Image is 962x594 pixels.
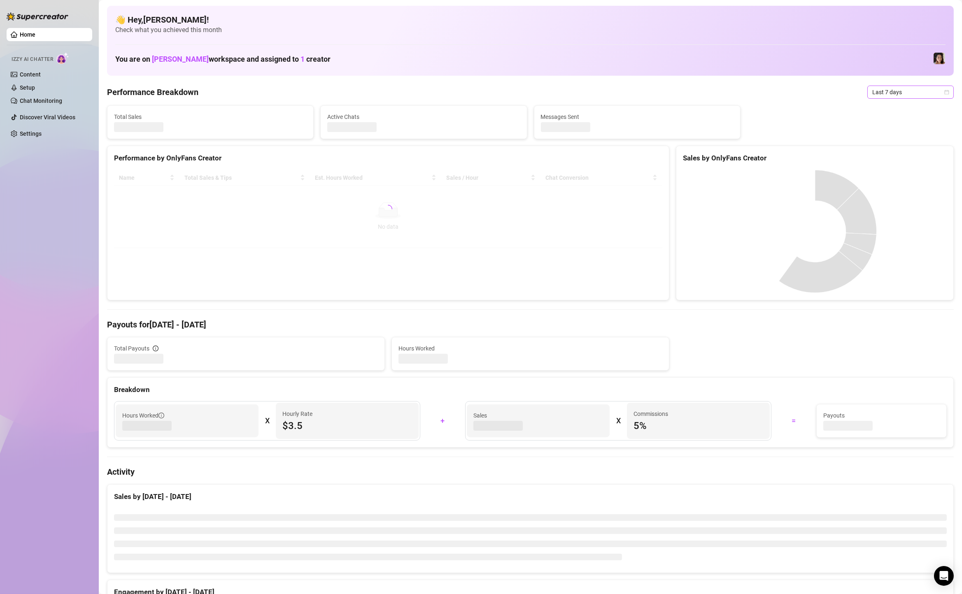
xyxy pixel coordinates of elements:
[114,112,307,121] span: Total Sales
[634,409,668,418] article: Commissions
[776,414,811,427] div: =
[115,14,946,26] h4: 👋 Hey, [PERSON_NAME] !
[20,114,75,121] a: Discover Viral Videos
[327,112,520,121] span: Active Chats
[934,53,945,64] img: Luna
[20,97,62,104] a: Chat Monitoring
[56,52,69,64] img: AI Chatter
[114,344,149,353] span: Total Payouts
[282,419,412,432] span: $3.5
[115,26,946,35] span: Check what you achieved this month
[114,153,662,164] div: Performance by OnlyFans Creator
[823,411,940,420] span: Payouts
[153,346,158,351] span: info-circle
[934,566,954,586] div: Open Intercom Messenger
[872,86,949,98] span: Last 7 days
[158,413,164,418] span: info-circle
[122,411,164,420] span: Hours Worked
[114,384,947,395] div: Breakdown
[382,203,394,214] span: loading
[616,414,620,427] div: X
[107,466,954,478] h4: Activity
[152,55,209,63] span: [PERSON_NAME]
[282,409,312,418] article: Hourly Rate
[473,411,603,420] span: Sales
[541,112,734,121] span: Messages Sent
[425,414,460,427] div: +
[20,31,35,38] a: Home
[107,86,198,98] h4: Performance Breakdown
[20,71,41,78] a: Content
[20,84,35,91] a: Setup
[398,344,662,353] span: Hours Worked
[7,12,68,21] img: logo-BBDzfeDw.svg
[265,414,269,427] div: X
[634,419,763,432] span: 5 %
[114,491,947,502] div: Sales by [DATE] - [DATE]
[683,153,947,164] div: Sales by OnlyFans Creator
[944,90,949,95] span: calendar
[300,55,305,63] span: 1
[12,56,53,63] span: Izzy AI Chatter
[115,55,331,64] h1: You are on workspace and assigned to creator
[20,130,42,137] a: Settings
[107,319,954,330] h4: Payouts for [DATE] - [DATE]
